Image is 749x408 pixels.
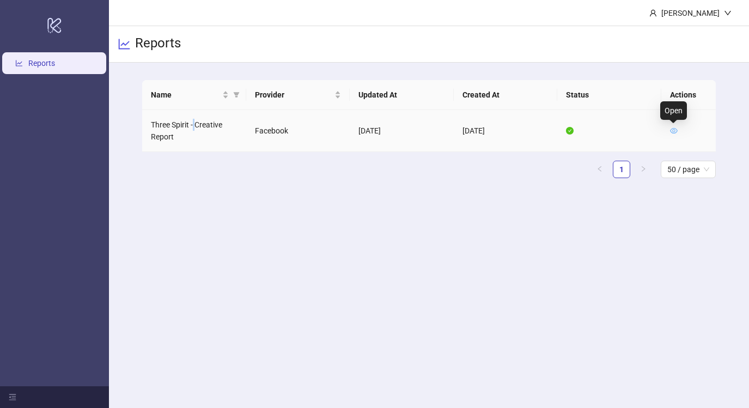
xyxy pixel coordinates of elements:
span: Provider [255,89,333,101]
td: Three Spirit - Creative Report [142,110,246,152]
button: left [591,161,608,178]
span: down [724,9,732,17]
button: right [635,161,652,178]
div: Page Size [661,161,716,178]
a: eye [670,126,678,135]
li: Previous Page [591,161,608,178]
span: left [596,166,603,172]
span: filter [233,92,240,98]
th: Status [557,80,661,110]
th: Name [142,80,246,110]
td: Facebook [246,110,350,152]
h3: Reports [135,35,181,53]
span: Name [151,89,220,101]
span: user [649,9,657,17]
div: [PERSON_NAME] [657,7,724,19]
a: Reports [28,59,55,68]
li: Next Page [635,161,652,178]
span: eye [670,127,678,135]
a: 1 [613,161,630,178]
th: Updated At [350,80,454,110]
span: filter [231,87,242,103]
td: [DATE] [350,110,454,152]
th: Actions [661,80,716,110]
span: right [640,166,647,172]
span: menu-fold [9,393,16,401]
th: Provider [246,80,350,110]
div: Open [660,101,687,120]
td: [DATE] [454,110,558,152]
span: check-circle [566,127,574,135]
span: 50 / page [667,161,709,178]
span: line-chart [118,38,131,51]
th: Created At [454,80,558,110]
